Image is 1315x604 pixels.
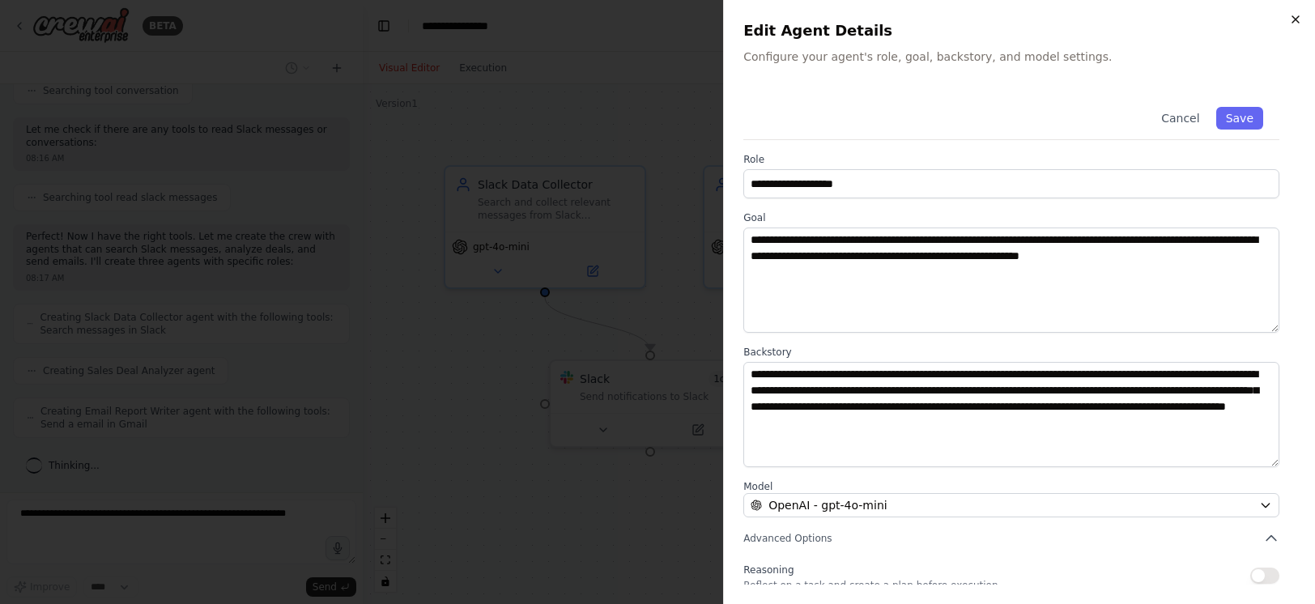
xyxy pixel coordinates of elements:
button: Cancel [1151,107,1209,130]
span: Advanced Options [743,532,832,545]
label: Model [743,480,1279,493]
p: Configure your agent's role, goal, backstory, and model settings. [743,49,1296,65]
span: Reasoning [743,564,794,576]
label: Backstory [743,346,1279,359]
button: OpenAI - gpt-4o-mini [743,493,1279,517]
label: Role [743,153,1279,166]
label: Goal [743,211,1279,224]
button: Advanced Options [743,530,1279,547]
button: Save [1216,107,1263,130]
span: OpenAI - gpt-4o-mini [768,497,887,513]
p: Reflect on a task and create a plan before execution [743,579,998,592]
h2: Edit Agent Details [743,19,1296,42]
